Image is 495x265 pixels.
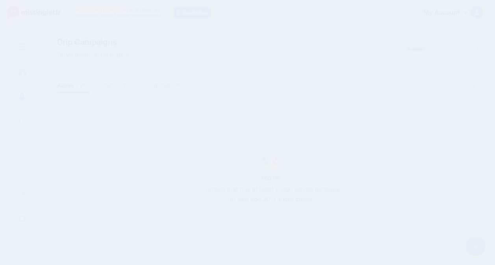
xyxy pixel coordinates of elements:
span: 2 [119,81,130,89]
a: My Account [415,3,483,22]
span: Drive traffic on autopilot [57,50,130,60]
img: search-grey-6.png [473,46,478,52]
a: Read More [174,7,211,18]
img: menu.png [18,43,26,50]
span: Social Token Expired. [75,7,121,13]
span: 0 [173,81,184,89]
img: Missinglettr [7,6,61,19]
span: A social token has expired and needs to be re-authenticated… [75,7,165,18]
a: Drafts2 [101,81,130,90]
p: Content that has at least 2,000 words receives on average 20% more clicks [197,184,344,205]
span: Drip Campaigns [57,38,130,46]
a: Completed0 [142,81,184,90]
span: 10 [76,81,89,89]
a: Active10 [57,81,89,90]
h5: PRO TIP [197,175,344,181]
img: settings-grey.png [473,84,479,90]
